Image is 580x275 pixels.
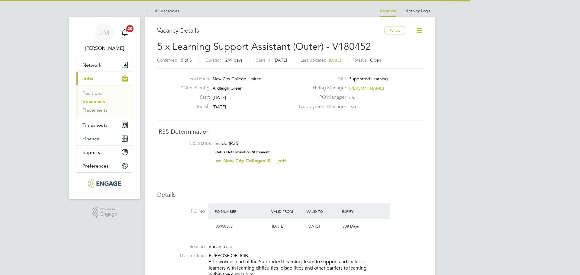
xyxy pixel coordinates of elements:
span: New City College Limited [213,76,262,82]
label: Last Updated [301,57,327,63]
nav: Main navigation [69,17,140,199]
span: Engage [100,212,117,217]
span: Jobs [82,76,93,82]
h3: Details [157,191,423,199]
a: All Vacancies [145,8,179,14]
a: Placements [82,107,108,113]
label: Description [157,253,205,259]
span: 05950398 [216,224,233,229]
div: Expiry [340,206,375,217]
span: [DATE] [272,224,284,229]
a: Positions [82,90,102,96]
label: Finish [176,104,210,110]
span: Open [370,57,381,63]
button: Jobs [76,72,133,85]
button: Follow [385,27,405,34]
label: Start In [256,57,270,63]
label: IR35 Status [163,140,211,147]
span: Ardleigh Green [213,85,243,91]
a: New City Colleges IR... .pdf [223,158,286,164]
span: Network [82,62,101,68]
span: [PERSON_NAME] [349,85,384,91]
h3: Vacancy Details [157,27,385,34]
label: End Hirer [176,76,210,82]
span: [DATE] [329,58,341,63]
label: Hiring Manager [295,85,346,91]
span: 5 of 5 [181,57,192,63]
h3: IR35 Determination [157,128,423,136]
button: Finance [76,132,133,145]
span: Powered by [100,206,117,212]
a: Activity Logs [406,8,430,14]
div: Jobs [76,85,133,118]
span: [DATE] [213,95,226,100]
span: Preferences [82,163,108,169]
label: Reason [157,244,205,250]
a: Powered byEngage [92,206,118,218]
span: Finance [82,136,99,142]
label: Status [355,57,366,63]
label: Start [176,94,210,101]
span: 308 Days [343,224,359,229]
label: Confirmed [157,57,177,63]
span: 5 x Learning Support Assistant (Outer) - V180452 [157,41,371,53]
span: Supported Learning [349,76,388,82]
label: Deployment Manager [295,104,346,110]
a: JM[PERSON_NAME] [76,23,133,52]
button: Reports [76,145,133,159]
span: Jasmine Mills [76,45,133,52]
span: Inside IR35 [214,140,238,146]
label: Client Config [176,85,210,91]
label: Duration [205,57,222,63]
span: Reports [82,149,100,155]
a: 20 [119,23,131,42]
img: xede-logo-retina.png [88,179,121,188]
label: PO No [157,208,205,215]
span: n/a [349,95,355,100]
a: Vacancies [82,99,105,104]
span: [DATE] [213,104,226,110]
button: Network [76,58,133,72]
a: Go to home page [76,179,133,188]
span: JM [99,29,110,37]
div: PO Number [213,206,270,217]
span: Timesheets [82,122,108,128]
span: n/a [350,104,356,110]
a: Vacancy [380,8,396,14]
span: 299 days [225,57,243,63]
label: PO Manager [295,94,346,101]
div: Valid To [305,206,340,217]
span: Vacant role [208,244,232,250]
strong: Status Determination Statement [214,150,270,154]
span: [DATE] [274,57,287,63]
div: Valid From [270,206,305,217]
span: [DATE] [308,224,320,229]
button: Preferences [76,159,133,172]
span: 20 [126,25,134,32]
button: Timesheets [76,118,133,132]
label: Site [295,76,346,82]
